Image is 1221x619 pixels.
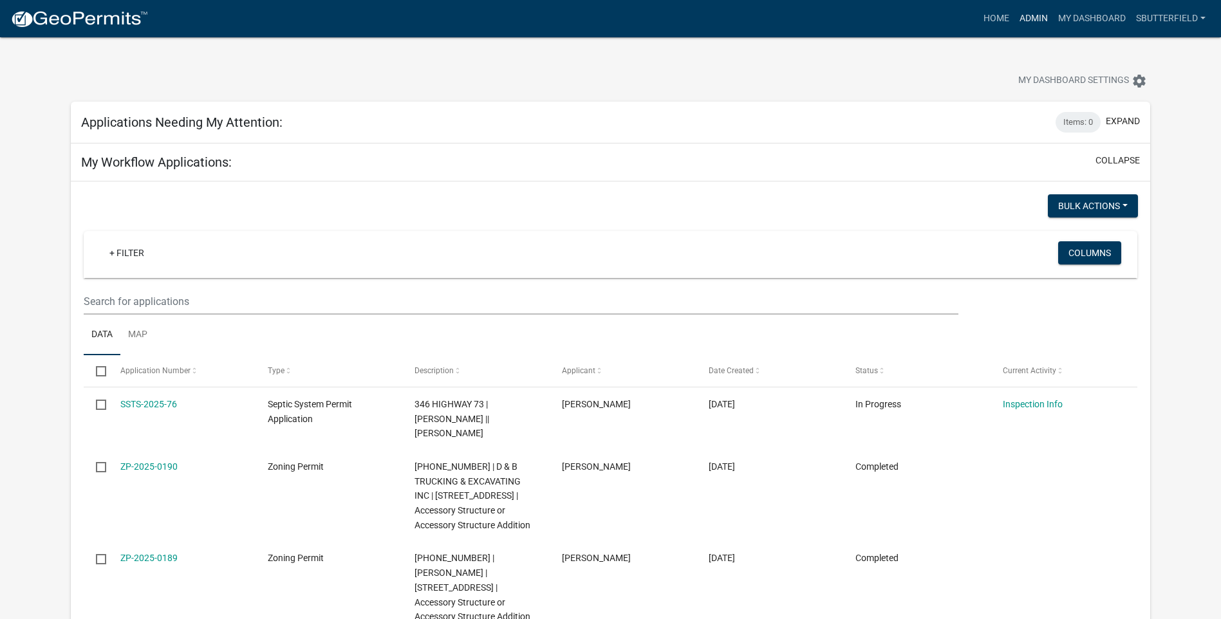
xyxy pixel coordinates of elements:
[1014,6,1053,31] a: Admin
[402,355,549,386] datatable-header-cell: Description
[120,315,155,356] a: Map
[1018,73,1129,89] span: My Dashboard Settings
[84,288,958,315] input: Search for applications
[562,553,631,563] span: Sheila Butterfield
[84,355,108,386] datatable-header-cell: Select
[268,553,324,563] span: Zoning Permit
[709,399,735,409] span: 07/25/2025
[81,154,232,170] h5: My Workflow Applications:
[1048,194,1138,217] button: Bulk Actions
[268,461,324,472] span: Zoning Permit
[1058,241,1121,264] button: Columns
[415,461,530,530] span: 81-064-5770 | D & B TRUCKING & EXCAVATING INC | 2350 COUNTY ROAD 5 | Accessory Structure or Acces...
[562,366,595,375] span: Applicant
[415,366,454,375] span: Description
[120,399,177,409] a: SSTS-2025-76
[855,399,901,409] span: In Progress
[709,553,735,563] span: 06/25/2025
[990,355,1137,386] datatable-header-cell: Current Activity
[268,366,284,375] span: Type
[855,553,899,563] span: Completed
[1106,115,1140,128] button: expand
[1008,68,1157,93] button: My Dashboard Settingssettings
[1003,366,1056,375] span: Current Activity
[1056,112,1101,133] div: Items: 0
[81,115,283,130] h5: Applications Needing My Attention:
[1095,154,1140,167] button: collapse
[415,399,489,439] span: 346 HIGHWAY 73 | COLLIER, ALISHA M || SMITH, SELENA M
[696,355,843,386] datatable-header-cell: Date Created
[562,399,631,409] span: Sheila Butterfield
[562,461,631,472] span: Sheila Butterfield
[99,241,154,264] a: + Filter
[843,355,990,386] datatable-header-cell: Status
[120,366,191,375] span: Application Number
[1053,6,1131,31] a: My Dashboard
[549,355,696,386] datatable-header-cell: Applicant
[84,315,120,356] a: Data
[1003,399,1063,409] a: Inspection Info
[108,355,255,386] datatable-header-cell: Application Number
[120,553,178,563] a: ZP-2025-0189
[1131,6,1211,31] a: Sbutterfield
[1132,73,1147,89] i: settings
[855,461,899,472] span: Completed
[256,355,402,386] datatable-header-cell: Type
[978,6,1014,31] a: Home
[268,399,352,424] span: Septic System Permit Application
[709,366,754,375] span: Date Created
[855,366,878,375] span: Status
[120,461,178,472] a: ZP-2025-0190
[709,461,735,472] span: 06/26/2025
